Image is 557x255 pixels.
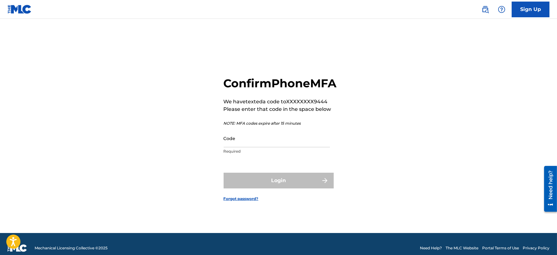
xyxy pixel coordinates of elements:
[482,245,519,251] a: Portal Terms of Use
[495,3,508,16] div: Help
[8,244,27,252] img: logo
[523,245,549,251] a: Privacy Policy
[224,106,337,113] p: Please enter that code in the space below
[526,225,557,255] iframe: Chat Widget
[224,76,337,90] h2: Confirm Phone MFA
[224,121,337,126] p: NOTE: MFA codes expire after 15 minutes
[482,6,489,13] img: search
[35,245,108,251] span: Mechanical Licensing Collective © 2025
[479,3,492,16] a: Public Search
[224,149,330,154] p: Required
[512,2,549,17] a: Sign Up
[446,245,478,251] a: The MLC Website
[224,98,337,106] p: We have texted a code to XXXXXXXX9444
[224,196,259,202] a: Forgot password?
[420,245,442,251] a: Need Help?
[539,163,557,214] iframe: Resource Center
[8,5,32,14] img: MLC Logo
[498,6,505,13] img: help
